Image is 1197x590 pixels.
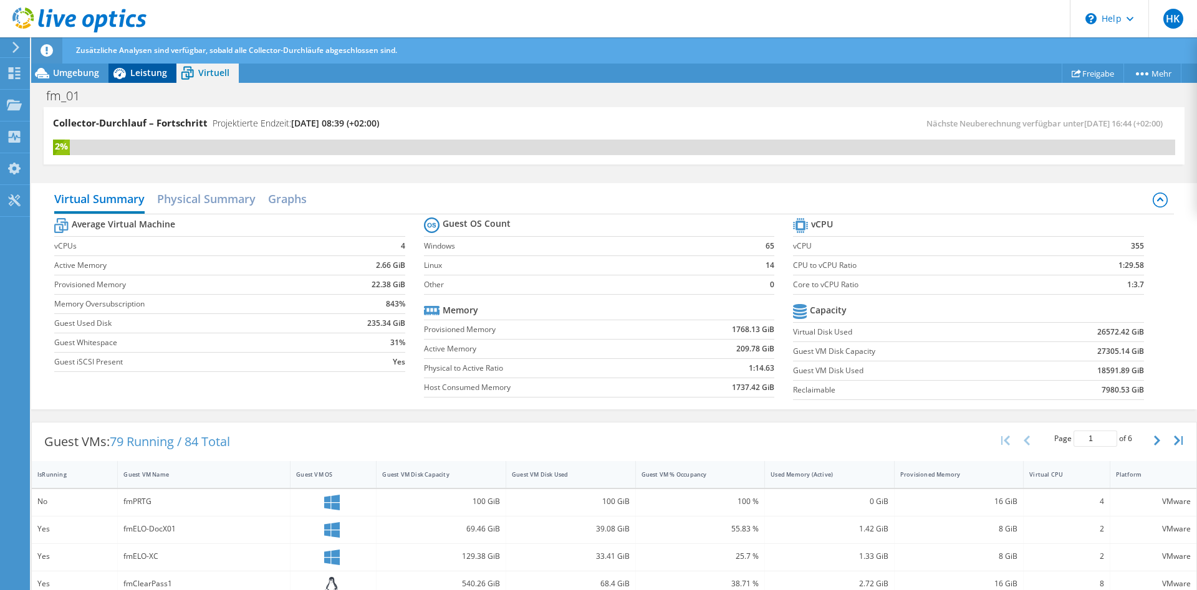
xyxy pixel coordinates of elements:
[54,240,321,252] label: vCPUs
[76,45,397,55] span: Zusätzliche Analysen sind verfügbar, sobald alle Collector-Durchläufe abgeschlossen sind.
[54,336,321,349] label: Guest Whitespace
[72,218,175,231] b: Average Virtual Machine
[110,433,230,450] span: 79 Running / 84 Total
[810,304,847,316] b: Capacity
[512,470,615,478] div: Guest VM Disk Used
[424,343,665,355] label: Active Memory
[793,345,1022,358] label: Guest VM Disk Capacity
[512,522,630,536] div: 39.08 GiB
[1116,522,1191,536] div: VMware
[793,326,1022,338] label: Virtual Disk Used
[382,470,485,478] div: Guest VM Disk Capacity
[130,67,167,79] span: Leistung
[1085,13,1097,24] svg: \n
[642,550,759,563] div: 25.7 %
[54,298,321,310] label: Memory Oversubscription
[1062,64,1124,83] a: Freigabe
[32,422,243,461] div: Guest VMs:
[793,364,1022,377] label: Guest VM Disk Used
[1097,326,1144,338] b: 26572.42 GiB
[793,384,1022,396] label: Reclaimable
[268,186,307,211] h2: Graphs
[443,217,511,230] b: Guest OS Count
[54,317,321,330] label: Guest Used Disk
[382,495,500,508] div: 100 GiB
[376,259,405,272] b: 2.66 GiB
[382,550,500,563] div: 129.38 GiB
[291,117,379,129] span: [DATE] 08:39 (+02:00)
[900,470,1003,478] div: Provisioned Memory
[198,67,229,79] span: Virtuell
[424,240,743,252] label: Windows
[424,362,665,374] label: Physical to Active Ratio
[926,118,1169,129] span: Nächste Neuberechnung verfügbar unter
[1131,240,1144,252] b: 355
[900,495,1018,508] div: 16 GiB
[771,470,873,478] div: Used Memory (Active)
[382,522,500,536] div: 69.46 GiB
[512,495,630,508] div: 100 GiB
[54,259,321,272] label: Active Memory
[123,522,284,536] div: fmELO-DocX01
[372,278,405,291] b: 22.38 GiB
[642,522,759,536] div: 55.83 %
[1097,345,1144,358] b: 27305.14 GiB
[401,240,405,252] b: 4
[393,356,405,368] b: Yes
[213,117,379,130] h4: Projektierte Endzeit:
[1163,9,1183,29] span: HK
[1102,384,1144,396] b: 7980.53 GiB
[123,550,284,563] div: fmELO-XC
[1029,470,1089,478] div: Virtual CPU
[424,381,665,394] label: Host Consumed Memory
[736,343,774,355] b: 209.78 GiB
[793,259,1052,272] label: CPU to vCPU Ratio
[53,140,70,153] div: 2%
[123,495,284,508] div: fmPRTG
[512,550,630,563] div: 33.41 GiB
[1123,64,1181,83] a: Mehr
[793,278,1052,291] label: Core to vCPU Ratio
[749,362,774,374] b: 1:14.63
[367,317,405,330] b: 235.34 GiB
[1116,550,1191,563] div: VMware
[900,522,1018,536] div: 8 GiB
[1029,495,1103,508] div: 4
[811,218,833,231] b: vCPU
[443,304,478,316] b: Memory
[771,522,888,536] div: 1.42 GiB
[900,550,1018,563] div: 8 GiB
[642,495,759,508] div: 100 %
[54,356,321,368] label: Guest iSCSI Present
[1128,433,1132,444] span: 6
[296,470,355,478] div: Guest VM OS
[766,240,774,252] b: 65
[771,495,888,508] div: 0 GiB
[1084,118,1163,129] span: [DATE] 16:44 (+02:00)
[157,186,256,211] h2: Physical Summary
[424,323,665,336] label: Provisioned Memory
[390,336,405,349] b: 31%
[1118,259,1144,272] b: 1:29.58
[770,278,774,291] b: 0
[37,495,112,508] div: No
[1029,550,1103,563] div: 2
[37,470,97,478] div: IsRunning
[54,186,145,214] h2: Virtual Summary
[424,278,743,291] label: Other
[771,550,888,563] div: 1.33 GiB
[41,89,99,103] h1: fm_01
[1054,431,1132,447] span: Page of
[793,240,1052,252] label: vCPU
[1029,522,1103,536] div: 2
[1074,431,1117,447] input: jump to page
[732,323,774,336] b: 1768.13 GiB
[37,522,112,536] div: Yes
[1127,278,1144,291] b: 1:3.7
[54,278,321,291] label: Provisioned Memory
[37,550,112,563] div: Yes
[1097,364,1144,377] b: 18591.89 GiB
[642,470,744,478] div: Guest VM % Occupancy
[53,67,99,79] span: Umgebung
[732,381,774,394] b: 1737.42 GiB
